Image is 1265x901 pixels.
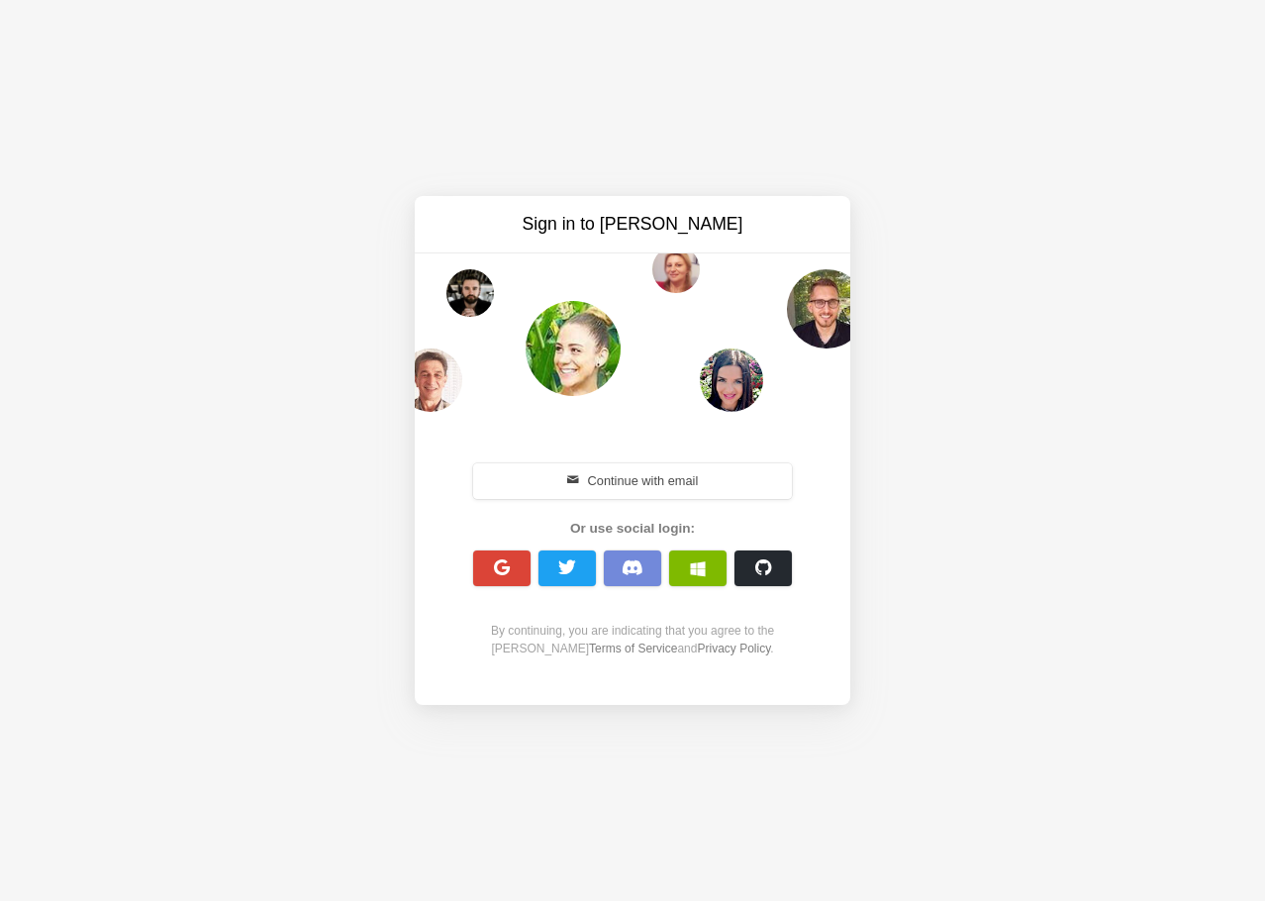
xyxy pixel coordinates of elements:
[462,519,803,539] div: Or use social login:
[697,642,770,655] a: Privacy Policy
[466,212,799,237] h3: Sign in to [PERSON_NAME]
[473,463,792,499] button: Continue with email
[589,642,677,655] a: Terms of Service
[462,622,803,657] div: By continuing, you are indicating that you agree to the [PERSON_NAME] and .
